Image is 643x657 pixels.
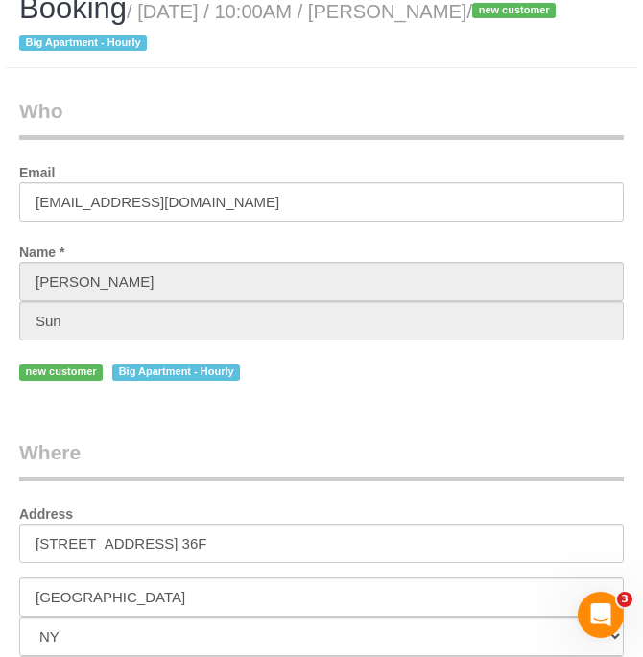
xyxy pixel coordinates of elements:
input: First Name [19,262,624,301]
input: Last Name [19,301,624,340]
legend: Who [19,97,624,140]
input: City [19,577,624,617]
label: Name * [5,236,79,262]
span: new customer [19,364,103,380]
span: Big Apartment - Hourly [19,35,147,51]
legend: Where [19,438,624,481]
label: Email [5,156,69,182]
input: Email [19,182,624,222]
iframe: Intercom live chat [578,592,624,638]
span: Big Apartment - Hourly [112,364,240,380]
span: 3 [617,592,632,607]
label: Address [5,498,87,524]
span: new customer [472,3,556,18]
